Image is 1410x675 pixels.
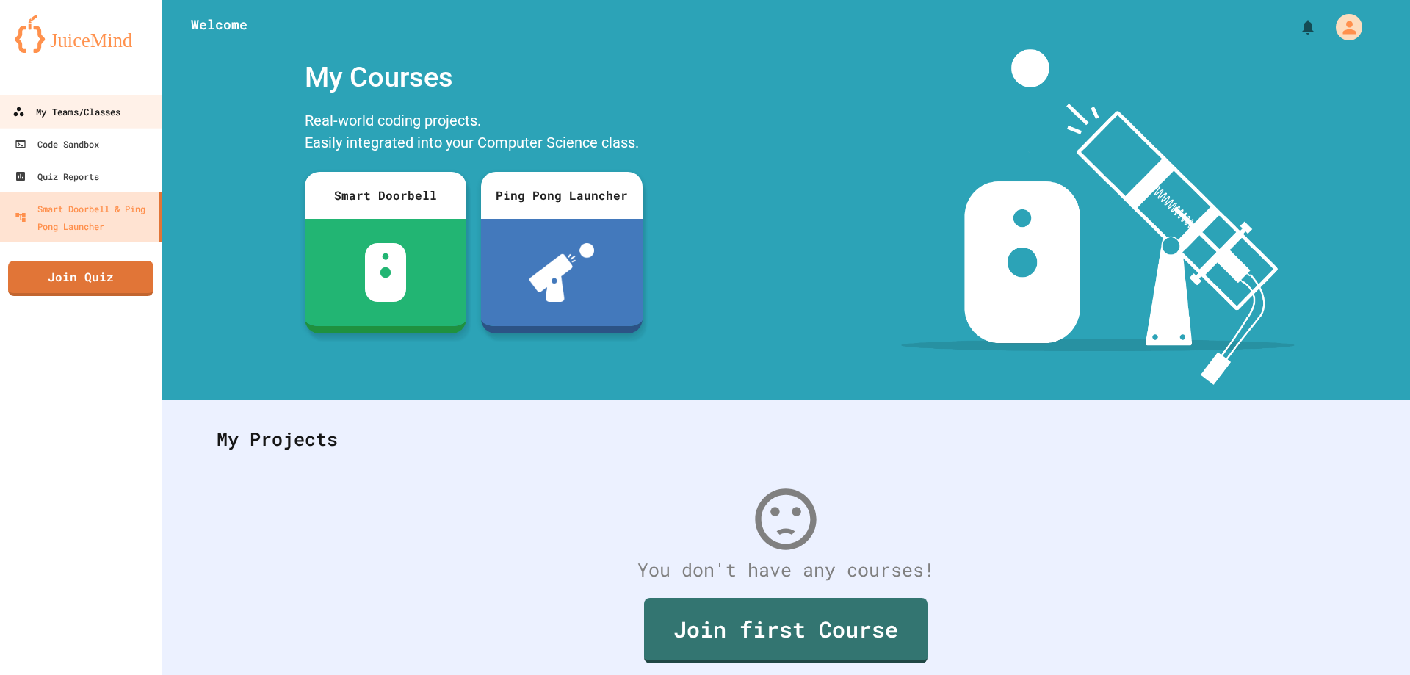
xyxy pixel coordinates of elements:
img: banner-image-my-projects.png [901,49,1295,385]
div: Code Sandbox [15,135,99,153]
img: logo-orange.svg [15,15,147,53]
div: My Account [1320,10,1366,44]
div: Quiz Reports [15,167,99,185]
div: Real-world coding projects. Easily integrated into your Computer Science class. [297,106,650,161]
div: Smart Doorbell [305,172,466,219]
div: My Courses [297,49,650,106]
div: My Projects [202,411,1370,468]
div: My Teams/Classes [12,103,120,121]
div: Smart Doorbell & Ping Pong Launcher [15,200,153,235]
img: ppl-with-ball.png [529,243,595,302]
a: Join Quiz [8,261,153,296]
div: Ping Pong Launcher [481,172,643,219]
a: Join first Course [644,598,928,663]
div: You don't have any courses! [202,556,1370,584]
img: sdb-white.svg [365,243,407,302]
div: My Notifications [1272,15,1320,40]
